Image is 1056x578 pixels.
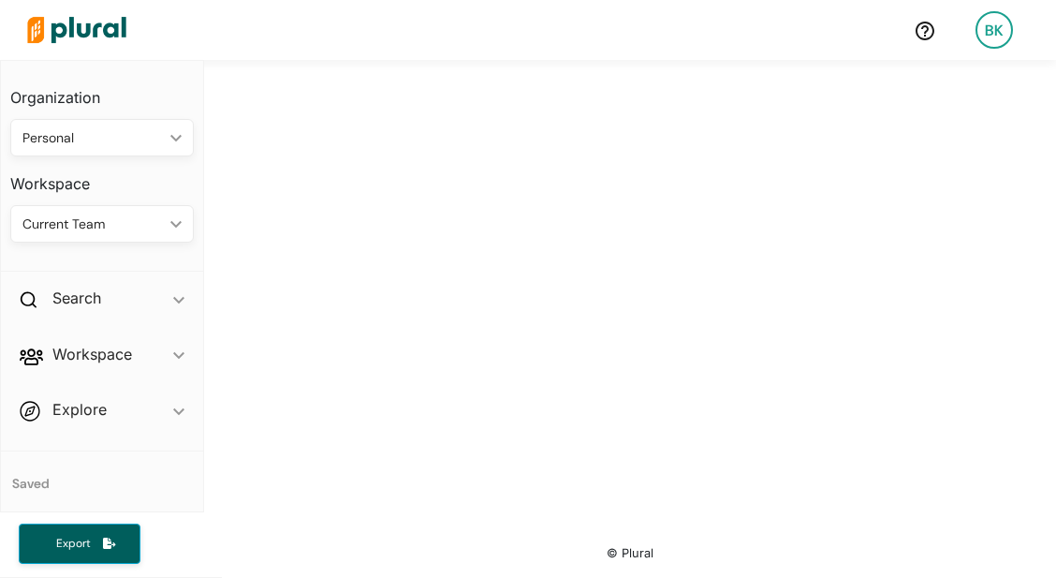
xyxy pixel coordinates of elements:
[10,70,194,111] h3: Organization
[607,546,653,560] small: © Plural
[1,452,203,497] h4: Saved
[52,399,107,420] h2: Explore
[19,524,140,564] button: Export
[22,128,163,148] div: Personal
[52,288,101,308] h2: Search
[10,156,194,198] h3: Workspace
[961,4,1028,56] a: BK
[43,536,103,552] span: Export
[52,344,132,364] h2: Workspace
[22,215,163,234] div: Current Team
[975,11,1013,49] div: BK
